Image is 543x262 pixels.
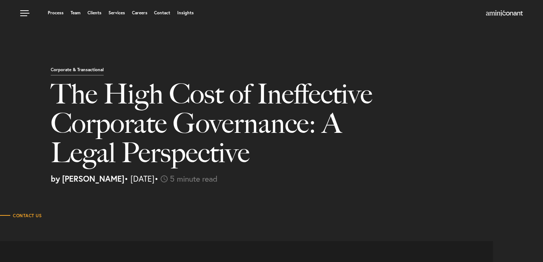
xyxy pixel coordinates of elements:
[161,175,168,182] img: icon-time-light.svg
[51,79,392,175] h1: The High Cost of Ineffective Corporate Governance: A Legal Perspective
[108,11,125,15] a: Services
[51,173,124,184] strong: by [PERSON_NAME]
[48,11,64,15] a: Process
[71,11,81,15] a: Team
[170,173,218,184] span: 5 minute read
[154,11,170,15] a: Contact
[154,173,158,184] span: •
[177,11,194,15] a: Insights
[486,11,523,17] a: Home
[51,175,537,183] p: • [DATE]
[486,10,523,16] img: Amini & Conant
[51,68,104,76] p: Corporate & Transactional
[132,11,147,15] a: Careers
[87,11,101,15] a: Clients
